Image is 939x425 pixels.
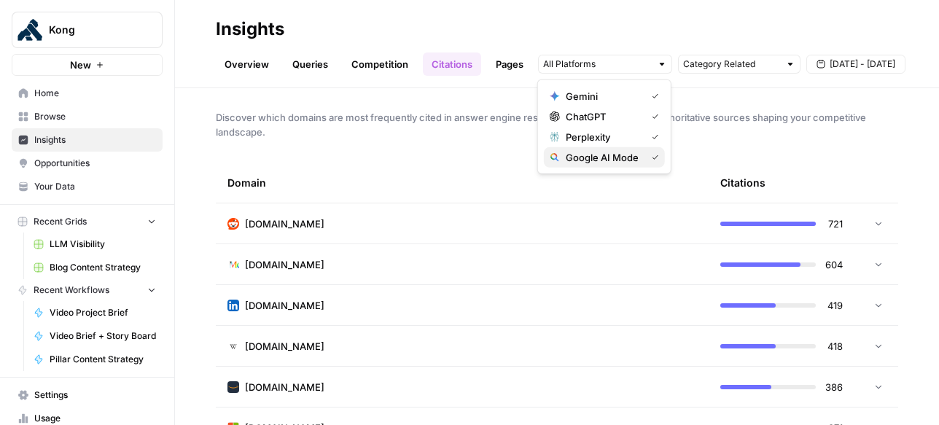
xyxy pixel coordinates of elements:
a: Browse [12,105,163,128]
span: LLM Visibility [50,238,156,251]
span: [DOMAIN_NAME] [245,298,324,313]
span: Discover which domains are most frequently cited in answer engine responses to understand the aut... [216,110,898,139]
a: Video Brief + Story Board [27,324,163,348]
button: Workspace: Kong [12,12,163,48]
span: Video Project Brief [50,306,156,319]
span: [DOMAIN_NAME] [245,257,324,272]
span: Opportunities [34,157,156,170]
span: New [70,58,91,72]
span: Video Brief + Story Board [50,330,156,343]
span: 418 [825,339,843,354]
a: LLM Visibility [27,233,163,256]
img: ohiio4oour1vdiyjjcsk00o6i5zn [227,300,239,311]
span: Blog Content Strategy [50,261,156,274]
span: [DOMAIN_NAME] [245,339,324,354]
a: Opportunities [12,152,163,175]
a: Your Data [12,175,163,198]
button: [DATE] - [DATE] [806,55,905,74]
button: Recent Workflows [12,279,163,301]
span: Gemini [566,89,640,104]
span: Recent Grids [34,215,87,228]
input: All Platforms [543,57,651,71]
span: Google AI Mode [566,150,640,165]
span: Usage [34,412,156,425]
input: Category Related [683,57,779,71]
span: Recent Workflows [34,284,109,297]
a: Citations [423,52,481,76]
a: Video Project Brief [27,301,163,324]
span: Home [34,87,156,100]
span: 419 [825,298,843,313]
span: Settings [34,389,156,402]
span: Pillar Content Strategy [50,353,156,366]
div: Insights [216,17,284,41]
a: Blog Content Strategy [27,256,163,279]
span: Your Data [34,180,156,193]
a: Overview [216,52,278,76]
img: gnqxt6zfup4zzbwijp1hu04s9ntl [227,259,239,270]
span: 604 [825,257,843,272]
div: Domain [227,163,697,203]
button: Recent Grids [12,211,163,233]
img: vm3p9xuvjyp37igu3cuc8ys7u6zv [227,340,239,352]
span: [DOMAIN_NAME] [245,380,324,394]
span: [DATE] - [DATE] [830,58,895,71]
a: Settings [12,383,163,407]
a: Queries [284,52,337,76]
a: Competition [343,52,417,76]
div: Citations [720,163,765,203]
span: Kong [49,23,137,37]
span: Browse [34,110,156,123]
a: Pages [487,52,532,76]
a: Pillar Content Strategy [27,348,163,371]
img: Kong Logo [17,17,43,43]
img: m2cl2pnoess66jx31edqk0jfpcfn [227,218,239,230]
span: ChatGPT [566,109,640,124]
span: Insights [34,133,156,147]
a: Home [12,82,163,105]
a: Insights [12,128,163,152]
img: 92hpos67amlkrkl05ft7tmfktqu4 [227,381,239,393]
button: New [12,54,163,76]
span: 386 [825,380,843,394]
span: [DOMAIN_NAME] [245,217,324,231]
span: Perplexity [566,130,640,144]
span: 721 [825,217,843,231]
